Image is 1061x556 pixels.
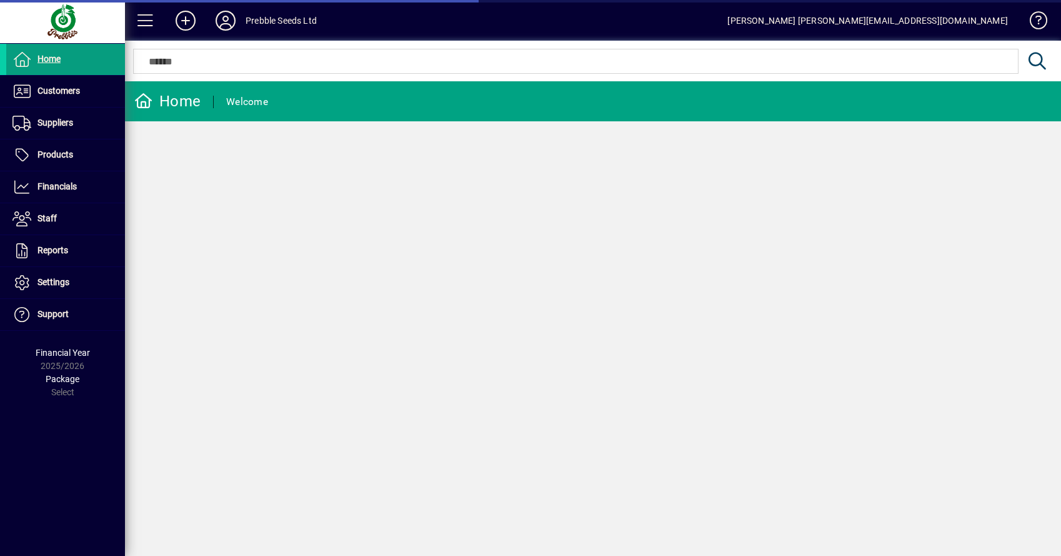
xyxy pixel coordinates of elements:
[134,91,201,111] div: Home
[37,54,61,64] span: Home
[226,92,268,112] div: Welcome
[6,139,125,171] a: Products
[727,11,1008,31] div: [PERSON_NAME] [PERSON_NAME][EMAIL_ADDRESS][DOMAIN_NAME]
[37,181,77,191] span: Financials
[6,76,125,107] a: Customers
[37,213,57,223] span: Staff
[37,277,69,287] span: Settings
[6,299,125,330] a: Support
[37,118,73,128] span: Suppliers
[37,245,68,255] span: Reports
[37,86,80,96] span: Customers
[37,309,69,319] span: Support
[6,203,125,235] a: Staff
[36,348,90,358] span: Financial Year
[46,374,79,384] span: Package
[206,9,246,32] button: Profile
[246,11,317,31] div: Prebble Seeds Ltd
[6,235,125,266] a: Reports
[6,171,125,203] a: Financials
[1020,3,1045,43] a: Knowledge Base
[166,9,206,32] button: Add
[37,149,73,159] span: Products
[6,108,125,139] a: Suppliers
[6,267,125,298] a: Settings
